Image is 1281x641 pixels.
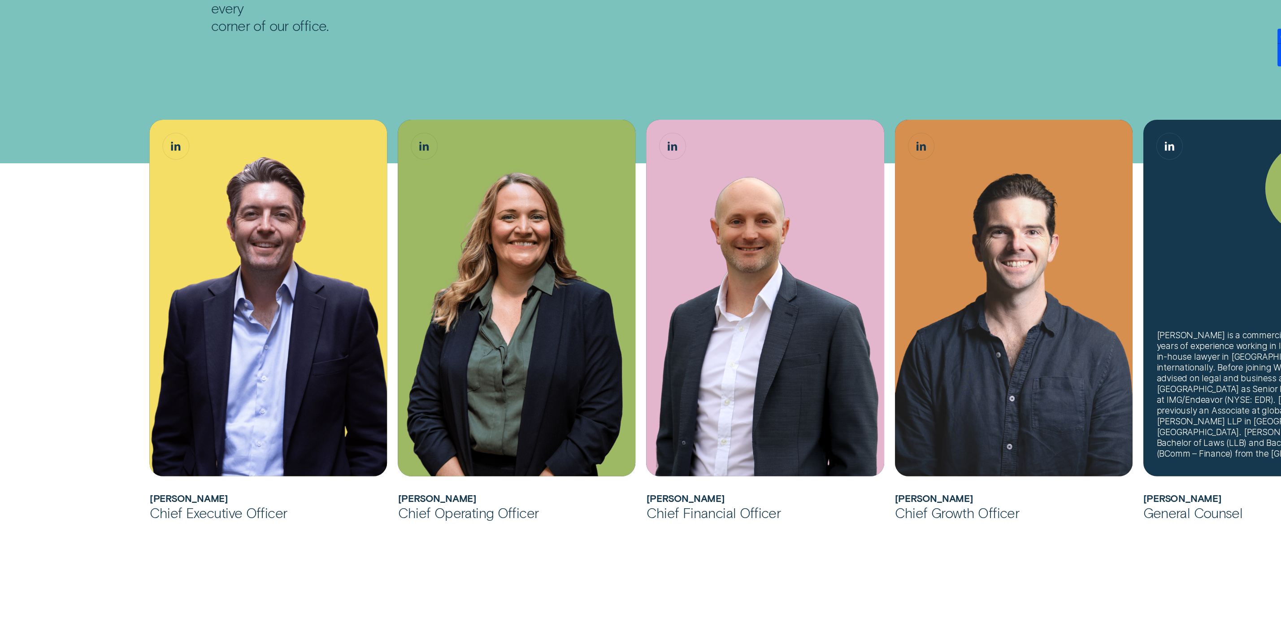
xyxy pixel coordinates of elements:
[895,504,1133,521] div: Chief Growth Officer
[150,504,387,521] div: Chief Executive Officer
[398,493,636,504] h2: Joanne Edwards
[895,493,1133,504] h2: James Goodwin
[150,120,387,476] div: Andrew Goodwin, Chief Executive Officer
[150,493,387,504] h2: Andrew Goodwin
[398,120,636,476] div: Joanne Edwards, Chief Operating Officer
[412,133,438,159] a: Joanne Edwards, Chief Operating Officer LinkedIn button
[647,120,884,476] img: Matthew Lewis
[660,133,686,159] a: Matthew Lewis, Chief Financial Officer LinkedIn button
[398,120,636,476] img: Joanne Edwards
[1157,133,1183,159] a: David King, General Counsel LinkedIn button
[150,120,387,476] img: Andrew Goodwin
[647,504,884,521] div: Chief Financial Officer
[647,493,884,504] h2: Matthew Lewis
[908,133,934,159] a: James Goodwin, Chief Growth Officer LinkedIn button
[895,120,1133,476] img: James Goodwin
[895,120,1133,476] div: James Goodwin, Chief Growth Officer
[647,120,884,476] div: Matthew Lewis, Chief Financial Officer
[398,504,636,521] div: Chief Operating Officer
[163,133,189,159] a: Andrew Goodwin, Chief Executive Officer LinkedIn button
